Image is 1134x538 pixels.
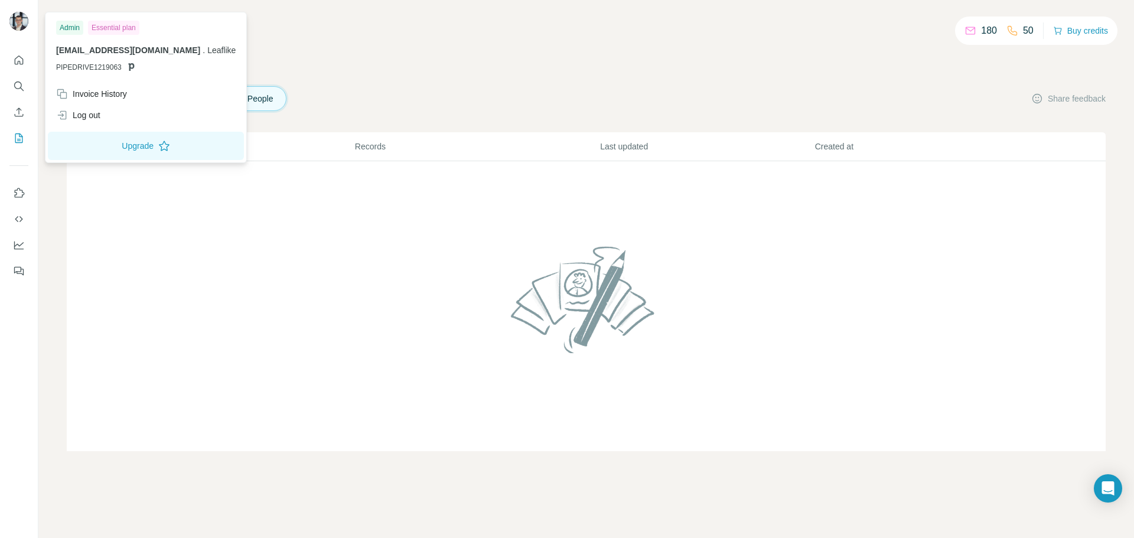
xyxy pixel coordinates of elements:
button: Upgrade [48,132,244,160]
span: . [203,45,205,55]
button: Enrich CSV [9,102,28,123]
span: PIPEDRIVE1219063 [56,62,122,73]
button: Buy credits [1053,22,1108,39]
button: Quick start [9,50,28,71]
button: Use Surfe on LinkedIn [9,182,28,204]
p: 180 [981,24,997,38]
button: Search [9,76,28,97]
p: Records [355,141,599,152]
p: Created at [815,141,1028,152]
button: Feedback [9,260,28,282]
button: My lists [9,128,28,149]
img: Avatar [9,12,28,31]
div: Admin [56,21,83,35]
div: Invoice History [56,88,127,100]
img: No lists found [506,236,667,363]
button: Use Surfe API [9,208,28,230]
span: Leaflike [207,45,236,55]
div: Essential plan [88,21,139,35]
span: People [247,93,275,105]
button: Share feedback [1031,93,1106,105]
div: Open Intercom Messenger [1094,474,1122,503]
p: 50 [1023,24,1034,38]
span: [EMAIL_ADDRESS][DOMAIN_NAME] [56,45,200,55]
p: Last updated [600,141,813,152]
div: Log out [56,109,100,121]
button: Dashboard [9,234,28,256]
